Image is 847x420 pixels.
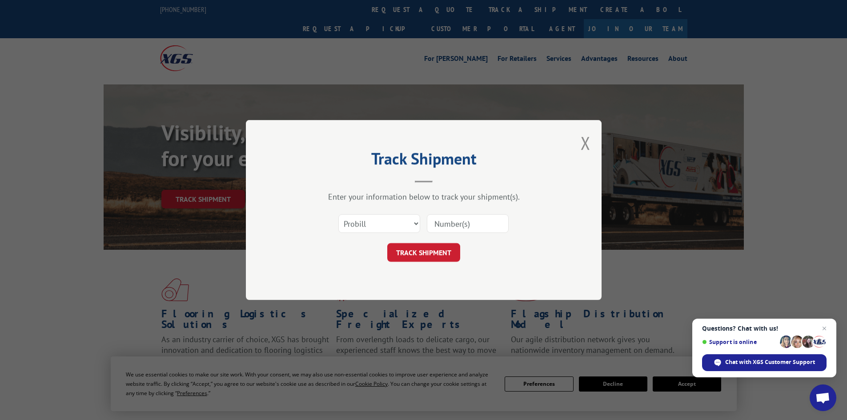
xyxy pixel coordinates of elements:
[702,325,827,332] span: Questions? Chat with us!
[290,192,557,202] div: Enter your information below to track your shipment(s).
[810,384,836,411] div: Open chat
[725,358,815,366] span: Chat with XGS Customer Support
[290,152,557,169] h2: Track Shipment
[427,214,509,233] input: Number(s)
[387,243,460,262] button: TRACK SHIPMENT
[819,323,830,334] span: Close chat
[702,339,777,345] span: Support is online
[702,354,827,371] div: Chat with XGS Customer Support
[581,131,590,155] button: Close modal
